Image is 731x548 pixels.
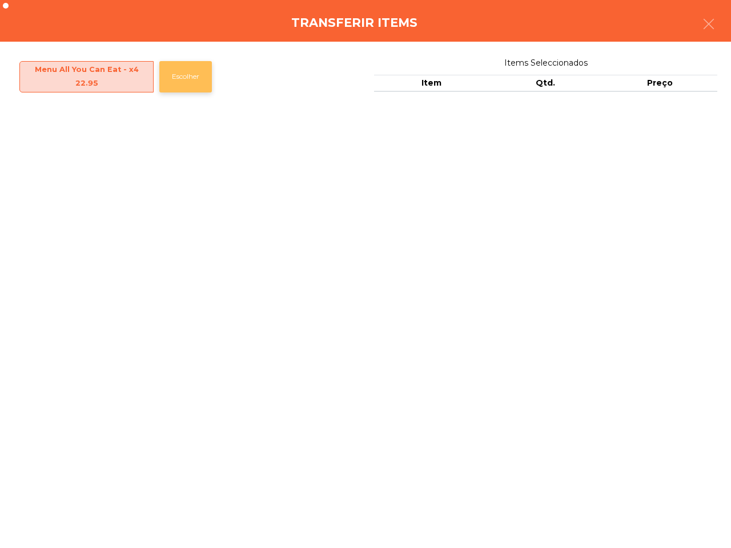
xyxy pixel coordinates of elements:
[603,75,717,92] th: Preço
[488,75,603,92] th: Qtd.
[159,61,212,92] button: Escolher
[291,14,417,31] h4: Transferir items
[374,55,717,71] span: Items Seleccionados
[374,75,488,92] th: Item
[20,76,153,90] div: 22.95
[20,63,153,91] span: Menu All You Can Eat - x4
